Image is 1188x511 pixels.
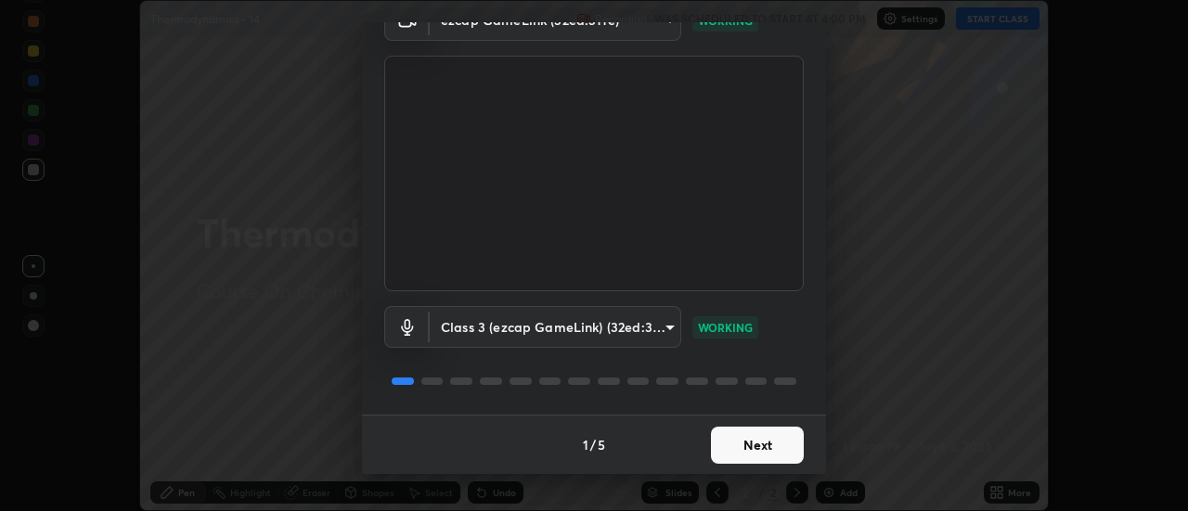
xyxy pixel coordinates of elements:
h4: 1 [583,435,588,454]
button: Next [711,427,804,464]
div: ezcap GameLink (32ed:311e) [430,306,681,348]
h4: 5 [598,435,605,454]
p: WORKING [698,319,753,336]
h4: / [590,435,596,454]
